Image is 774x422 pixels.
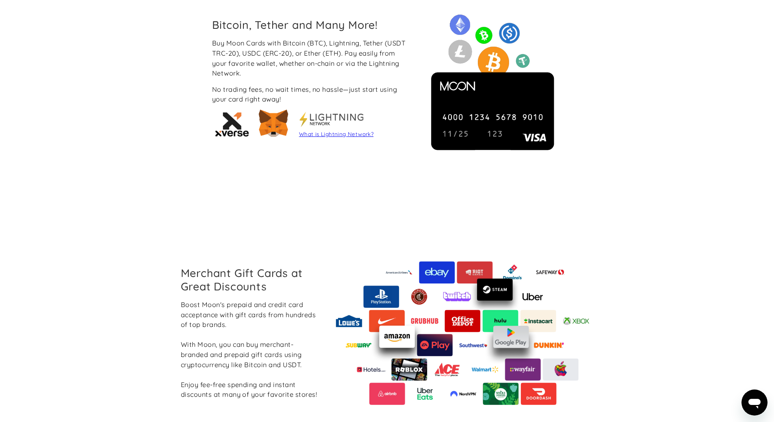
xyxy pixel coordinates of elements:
[741,390,767,416] iframe: Button to launch messaging window
[212,38,411,78] div: Buy Moon Cards with Bitcoin (BTC), Lightning, Tether (USDT TRC-20), USDC (ERC-20), or Ether (ETH)...
[299,111,364,128] img: Metamask
[212,108,253,140] img: xVerse
[181,300,319,400] div: Boost Moon's prepaid and credit card acceptance with gift cards from hundreds of top brands. With...
[331,261,594,405] img: Moon's vast catalog of merchant gift cards
[212,84,411,104] div: No trading fees, no wait times, no hassle—just start using your card right away!
[255,106,292,142] img: Metamask
[181,266,319,292] h2: Merchant Gift Cards at Great Discounts
[299,131,373,137] a: What is Lightning Network?
[423,13,563,152] img: Moon cards can be purchased with a variety of cryptocurrency including Bitcoin, Lightning, USDC, ...
[212,18,411,31] h2: Bitcoin, Tether and Many More!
